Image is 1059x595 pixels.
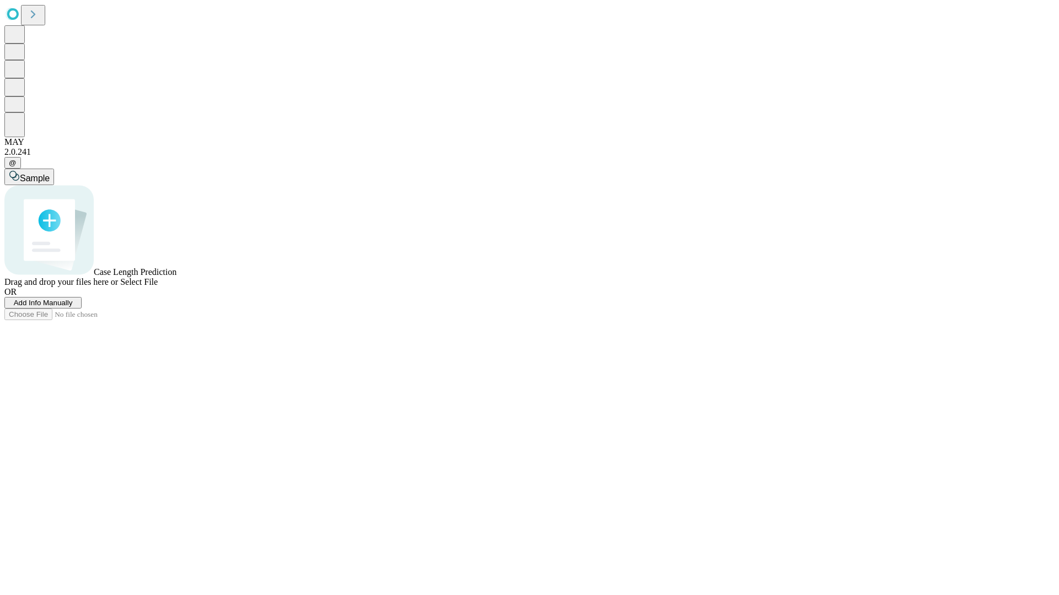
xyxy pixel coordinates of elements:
button: @ [4,157,21,169]
span: Select File [120,277,158,286]
span: Sample [20,174,50,183]
div: MAY [4,137,1055,147]
span: @ [9,159,17,167]
span: Add Info Manually [14,299,73,307]
span: Case Length Prediction [94,267,176,277]
span: OR [4,287,17,296]
span: Drag and drop your files here or [4,277,118,286]
button: Add Info Manually [4,297,82,309]
div: 2.0.241 [4,147,1055,157]
button: Sample [4,169,54,185]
